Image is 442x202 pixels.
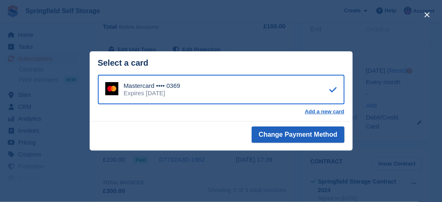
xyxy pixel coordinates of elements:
div: Select a card [98,58,345,68]
button: Change Payment Method [252,126,344,143]
div: Mastercard •••• 0369 [124,82,181,90]
a: Add a new card [305,108,344,115]
button: close [421,8,434,21]
img: Mastercard Logo [105,82,118,95]
div: Expires [DATE] [124,90,181,97]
